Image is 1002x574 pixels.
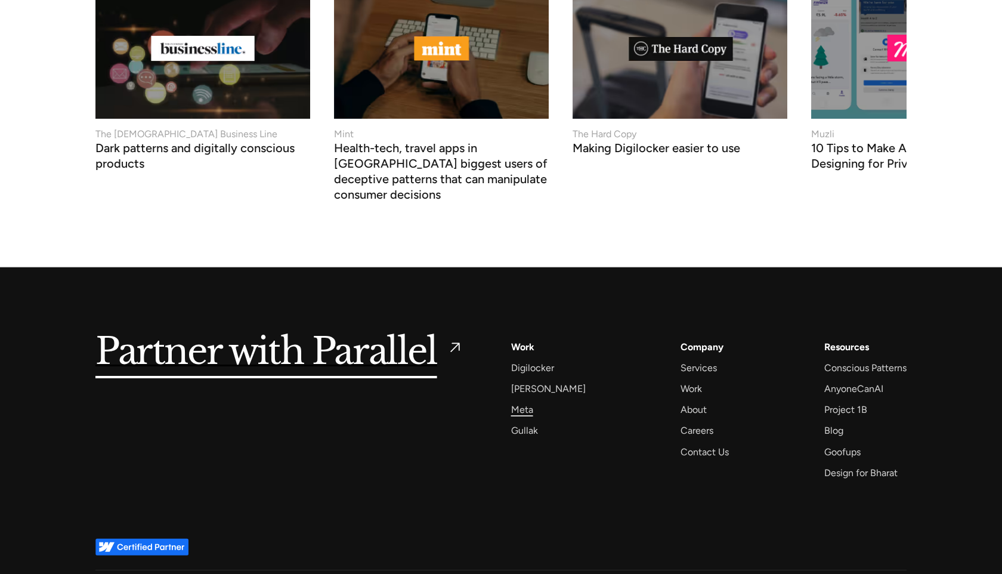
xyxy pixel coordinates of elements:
a: Conscious Patterns [824,360,907,376]
a: Meta [511,402,533,418]
a: About [681,402,707,418]
h3: Making Digilocker easier to use [573,144,740,156]
a: [PERSON_NAME] [511,381,586,397]
a: Gullak [511,422,538,439]
h5: Partner with Parallel [95,339,437,366]
div: Muzli [811,127,834,141]
a: Partner with Parallel [95,339,463,366]
a: Design for Bharat [824,465,898,481]
a: AnyoneCanAI [824,381,883,397]
a: Project 1B [824,402,867,418]
h3: Dark patterns and digitally conscious products [95,144,310,171]
div: The [DEMOGRAPHIC_DATA] Business Line [95,127,277,141]
a: Services [681,360,717,376]
a: Work [511,339,534,355]
a: Work [681,381,702,397]
div: Resources [824,339,869,355]
div: The Hard Copy [573,127,636,141]
a: Careers [681,422,713,439]
a: Contact Us [681,444,729,460]
a: Company [681,339,723,355]
h3: Health-tech, travel apps in [GEOGRAPHIC_DATA] biggest users of deceptive patterns that can manipu... [334,144,549,202]
div: Mint [334,127,354,141]
a: Digilocker [511,360,554,376]
a: Blog [824,422,843,439]
a: Goofups [824,444,861,460]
